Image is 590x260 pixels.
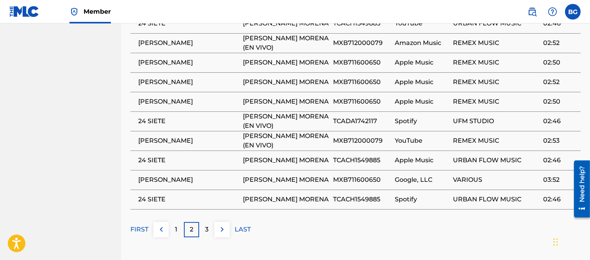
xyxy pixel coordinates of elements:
span: 02:50 [543,97,577,106]
span: MXB711600650 [333,77,391,87]
span: [PERSON_NAME] MORENA [243,195,329,204]
span: [PERSON_NAME] MORENA (EN VIVO) [243,112,329,131]
img: Top Rightsholder [70,7,79,16]
p: LAST [235,225,251,234]
span: 02:52 [543,77,577,87]
span: [PERSON_NAME] MORENA [243,97,329,106]
span: [PERSON_NAME] MORENA (EN VIVO) [243,131,329,150]
span: 02:50 [543,58,577,67]
span: [PERSON_NAME] [138,136,239,145]
span: MXB711600650 [333,175,391,185]
span: URBAN FLOW MUSIC [453,195,539,204]
span: 24 SIETE [138,195,239,204]
span: TCACH1549885 [333,156,391,165]
span: 02:53 [543,136,577,145]
p: FIRST [130,225,148,234]
span: VARIOUS [453,175,539,185]
div: User Menu [565,4,581,20]
span: TCACH1549885 [333,195,391,204]
span: YouTube [395,19,449,28]
span: Apple Music [395,58,449,67]
span: 02:46 [543,156,577,165]
p: 3 [205,225,209,234]
span: [PERSON_NAME] MORENA [243,175,329,185]
span: TCADA1742117 [333,117,391,126]
span: REMEX MUSIC [453,38,539,48]
span: [PERSON_NAME] [138,38,239,48]
span: Google, LLC [395,175,449,185]
span: [PERSON_NAME] [138,175,239,185]
span: Apple Music [395,77,449,87]
span: REMEX MUSIC [453,136,539,145]
a: Public Search [524,4,540,20]
p: 2 [190,225,193,234]
span: Amazon Music [395,38,449,48]
img: MLC Logo [9,6,39,17]
img: search [528,7,537,16]
span: 02:52 [543,38,577,48]
iframe: Chat Widget [551,222,590,260]
span: Member [84,7,111,16]
span: TCACH1549885 [333,19,391,28]
div: Help [545,4,560,20]
span: Spotify [395,117,449,126]
span: UFM STUDIO [453,117,539,126]
span: URBAN FLOW MUSIC [453,19,539,28]
iframe: Resource Center [568,158,590,221]
span: REMEX MUSIC [453,58,539,67]
span: [PERSON_NAME] MORENA [243,58,329,67]
span: MXB711600650 [333,58,391,67]
span: Spotify [395,195,449,204]
img: right [217,225,227,234]
span: 02:46 [543,19,577,28]
img: help [548,7,557,16]
img: left [157,225,166,234]
span: 02:46 [543,195,577,204]
span: MXB711600650 [333,97,391,106]
span: MXB712000079 [333,136,391,145]
span: 24 SIETE [138,156,239,165]
span: [PERSON_NAME] MORENA (EN VIVO) [243,34,329,52]
div: Arrastrar [553,230,558,254]
span: 02:46 [543,117,577,126]
span: 24 SIETE [138,117,239,126]
span: [PERSON_NAME] [138,97,239,106]
span: 03:52 [543,175,577,185]
p: 1 [175,225,178,234]
span: [PERSON_NAME] MORENA [243,77,329,87]
div: Widget de chat [551,222,590,260]
span: REMEX MUSIC [453,77,539,87]
span: YouTube [395,136,449,145]
span: Apple Music [395,97,449,106]
span: [PERSON_NAME] [138,77,239,87]
span: [PERSON_NAME] [138,58,239,67]
span: MXB712000079 [333,38,391,48]
span: 24 SIETE [138,19,239,28]
span: [PERSON_NAME] MORENA [243,156,329,165]
span: REMEX MUSIC [453,97,539,106]
span: URBAN FLOW MUSIC [453,156,539,165]
span: Apple Music [395,156,449,165]
span: [PERSON_NAME] MORENA [243,19,329,28]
